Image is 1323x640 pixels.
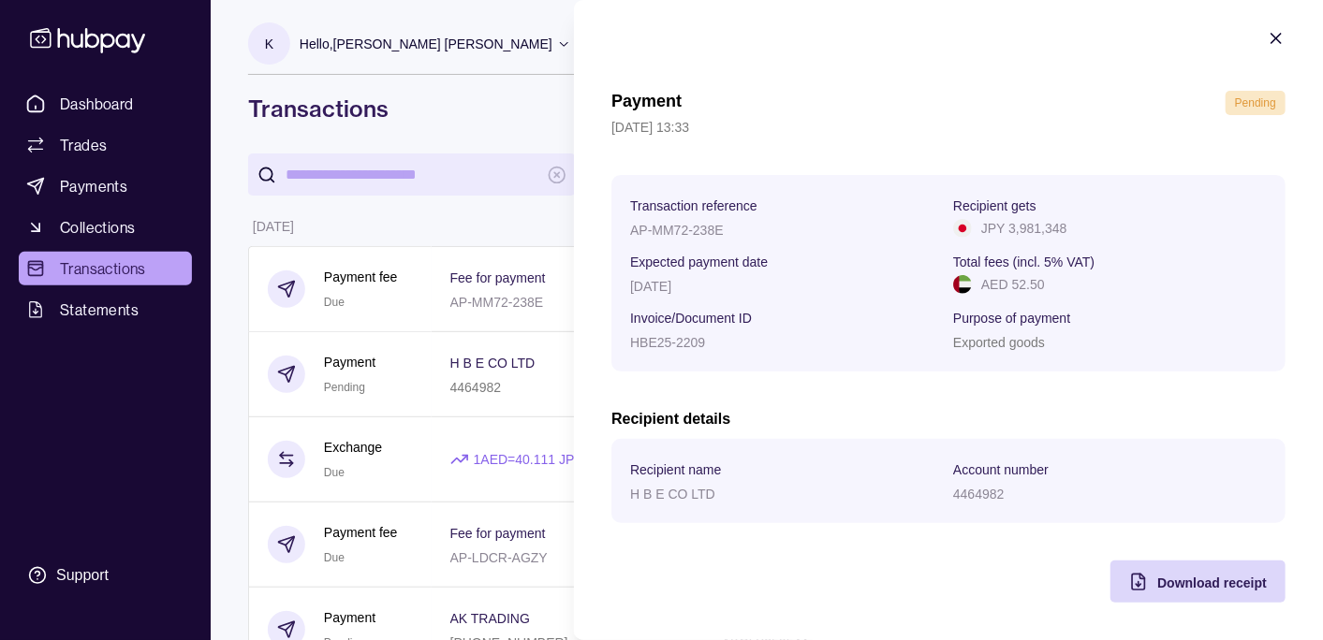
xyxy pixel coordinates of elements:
[953,487,1005,502] p: 4464982
[953,462,1049,477] p: Account number
[630,279,671,294] p: [DATE]
[611,91,682,115] h1: Payment
[953,219,972,238] img: jp
[630,462,721,477] p: Recipient name
[953,275,972,294] img: ae
[981,218,1067,239] p: JPY 3,981,348
[630,223,724,238] p: AP-MM72-238E
[630,198,757,213] p: Transaction reference
[630,487,715,502] p: H B E CO LTD
[630,311,752,326] p: Invoice/Document ID
[953,255,1095,269] p: Total fees (incl. 5% VAT)
[630,255,768,269] p: Expected payment date
[981,274,1045,295] p: AED 52.50
[953,335,1045,350] p: Exported goods
[953,311,1070,326] p: Purpose of payment
[953,198,1036,213] p: Recipient gets
[611,117,1286,138] p: [DATE] 13:33
[630,335,705,350] p: HBE25-2209
[1110,560,1286,603] button: Download receipt
[1157,575,1267,590] span: Download receipt
[611,409,1286,429] h2: Recipient details
[1235,96,1276,109] span: Pending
